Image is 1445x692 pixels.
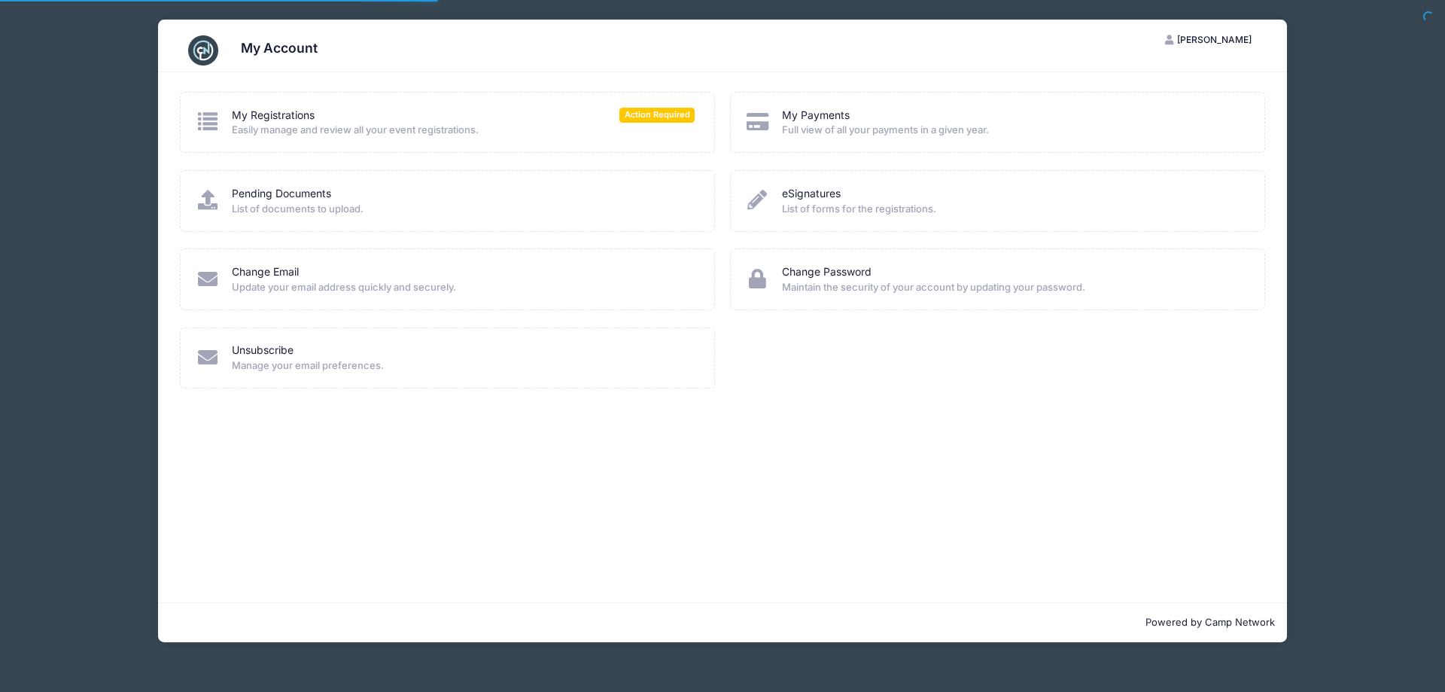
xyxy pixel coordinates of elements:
[782,123,1245,138] span: Full view of all your payments in a given year.
[232,343,294,358] a: Unsubscribe
[232,123,695,138] span: Easily manage and review all your event registrations.
[232,186,331,202] a: Pending Documents
[232,108,315,123] a: My Registrations
[188,35,218,66] img: CampNetwork
[619,108,695,122] span: Action Required
[782,108,850,123] a: My Payments
[782,264,872,280] a: Change Password
[170,615,1275,630] p: Powered by Camp Network
[232,264,299,280] a: Change Email
[782,280,1245,295] span: Maintain the security of your account by updating your password.
[232,358,695,373] span: Manage your email preferences.
[241,40,318,56] h3: My Account
[232,280,695,295] span: Update your email address quickly and securely.
[232,202,695,217] span: List of documents to upload.
[1152,27,1265,53] button: [PERSON_NAME]
[782,186,841,202] a: eSignatures
[1177,34,1252,45] span: [PERSON_NAME]
[782,202,1245,217] span: List of forms for the registrations.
